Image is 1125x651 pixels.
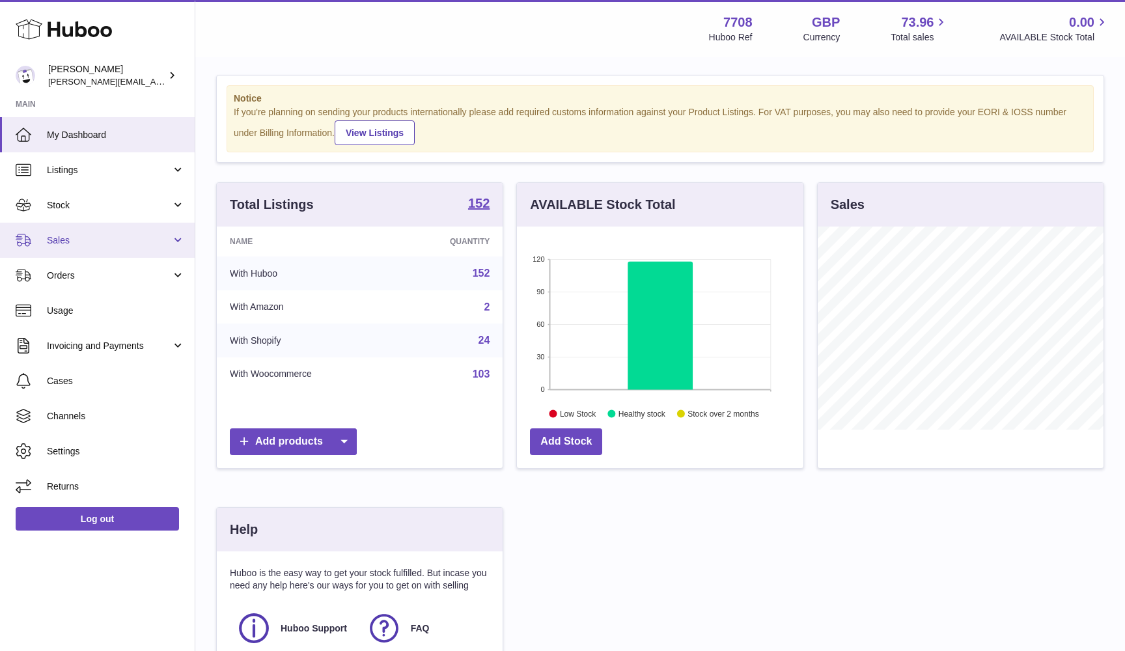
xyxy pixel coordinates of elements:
a: FAQ [367,611,484,646]
text: 0 [541,385,545,393]
strong: 7708 [723,14,753,31]
td: With Shopify [217,324,395,357]
text: 120 [533,255,544,263]
th: Name [217,227,395,256]
text: Stock over 2 months [688,409,759,418]
h3: Help [230,521,258,538]
a: Add Stock [530,428,602,455]
h3: AVAILABLE Stock Total [530,196,675,214]
a: 0.00 AVAILABLE Stock Total [999,14,1109,44]
span: Settings [47,445,185,458]
span: Huboo Support [281,622,347,635]
span: Channels [47,410,185,422]
h3: Total Listings [230,196,314,214]
a: 2 [484,301,490,312]
h3: Sales [831,196,865,214]
td: With Woocommerce [217,357,395,391]
span: 0.00 [1069,14,1094,31]
span: Stock [47,199,171,212]
th: Quantity [395,227,503,256]
div: Currency [803,31,840,44]
span: Invoicing and Payments [47,340,171,352]
span: 73.96 [901,14,934,31]
span: AVAILABLE Stock Total [999,31,1109,44]
div: Huboo Ref [709,31,753,44]
div: If you're planning on sending your products internationally please add required customs informati... [234,106,1087,145]
span: FAQ [411,622,430,635]
img: victor@erbology.co [16,66,35,85]
p: Huboo is the easy way to get your stock fulfilled. But incase you need any help here's our ways f... [230,567,490,592]
a: Huboo Support [236,611,354,646]
span: Listings [47,164,171,176]
a: 24 [479,335,490,346]
text: Low Stock [560,409,596,418]
a: 73.96 Total sales [891,14,949,44]
text: 60 [537,320,545,328]
td: With Huboo [217,256,395,290]
a: 152 [468,197,490,212]
text: 30 [537,353,545,361]
div: [PERSON_NAME] [48,63,165,88]
span: Orders [47,270,171,282]
text: Healthy stock [618,409,666,418]
a: Add products [230,428,357,455]
a: 152 [473,268,490,279]
span: Cases [47,375,185,387]
span: Returns [47,480,185,493]
text: 90 [537,288,545,296]
strong: 152 [468,197,490,210]
span: Sales [47,234,171,247]
td: With Amazon [217,290,395,324]
a: Log out [16,507,179,531]
a: View Listings [335,120,415,145]
span: Usage [47,305,185,317]
strong: Notice [234,92,1087,105]
a: 103 [473,368,490,380]
span: Total sales [891,31,949,44]
span: [PERSON_NAME][EMAIL_ADDRESS][DOMAIN_NAME] [48,76,261,87]
span: My Dashboard [47,129,185,141]
strong: GBP [812,14,840,31]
